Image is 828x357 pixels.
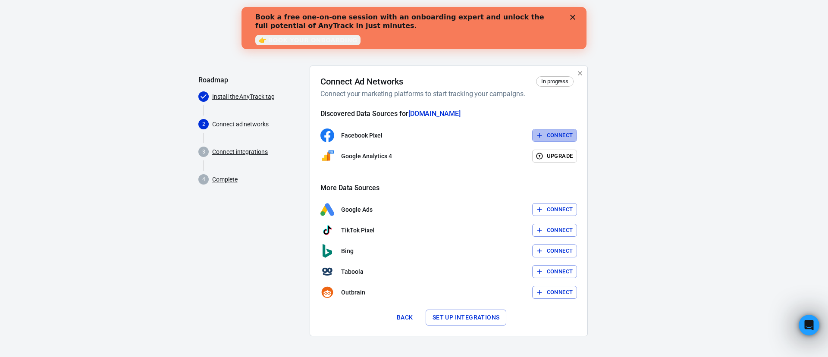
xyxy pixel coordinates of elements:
button: Connect [532,286,577,299]
h5: Roadmap [198,76,303,85]
p: Bing [341,247,354,256]
button: Connect [532,265,577,279]
button: Upgrade [532,150,577,163]
text: 4 [202,176,205,182]
button: Connect [532,203,577,216]
iframe: Intercom live chat banner [241,7,586,49]
button: Back [391,310,419,326]
text: 2 [202,121,205,127]
span: [DOMAIN_NAME] [408,110,461,118]
p: TikTok Pixel [341,226,374,235]
h6: Connect your marketing platforms to start tracking your campaigns. [320,88,574,99]
a: Install the AnyTrack tag [212,92,275,101]
button: Set up integrations [426,310,507,326]
button: Connect [532,244,577,258]
h5: More Data Sources [320,184,577,192]
p: Google Ads [341,205,373,214]
h5: Discovered Data Sources for [320,110,577,118]
h4: Connect Ad Networks [320,76,403,87]
iframe: Intercom live chat [799,315,819,335]
span: In progress [538,77,571,86]
p: Connect ad networks [212,120,303,129]
p: Google Analytics 4 [341,152,392,161]
text: 3 [202,149,205,155]
div: AnyTrack [198,9,630,24]
a: Complete [212,175,238,184]
div: Close [329,8,337,13]
p: Taboola [341,267,364,276]
button: Connect [532,129,577,142]
p: Outbrain [341,288,365,297]
p: Facebook Pixel [341,131,383,140]
button: Connect [532,224,577,237]
a: Connect integrations [212,147,268,157]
